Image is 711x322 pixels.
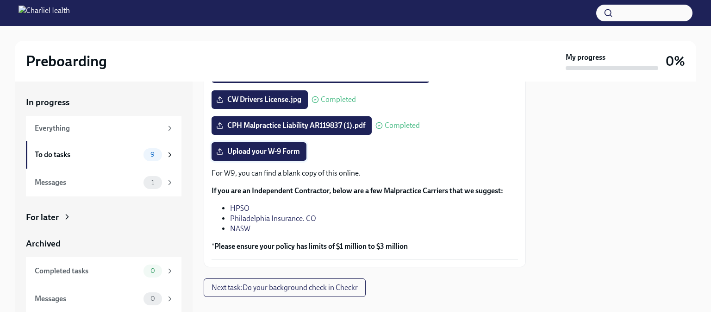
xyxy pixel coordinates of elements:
[218,121,365,130] span: CPH Malpractice Liability AR119837 (1).pdf
[26,238,181,250] a: Archived
[212,90,308,109] label: CW Drivers License.jpg
[19,6,70,20] img: CharlieHealth
[212,116,372,135] label: CPH Malpractice Liability AR119837 (1).pdf
[212,168,518,178] p: For W9, you can find a blank copy of this online.
[566,52,605,63] strong: My progress
[145,295,161,302] span: 0
[145,267,161,274] span: 0
[26,211,59,223] div: For later
[26,211,181,223] a: For later
[214,242,408,251] strong: Please ensure your policy has limits of $1 million to $3 million
[146,179,160,186] span: 1
[218,147,300,156] span: Upload your W-9 Form
[212,142,306,161] label: Upload your W-9 Form
[35,150,140,160] div: To do tasks
[35,123,162,133] div: Everything
[35,294,140,304] div: Messages
[145,151,160,158] span: 9
[212,283,358,292] span: Next task : Do your background check in Checkr
[385,122,420,129] span: Completed
[230,224,250,233] a: NASW
[26,96,181,108] a: In progress
[26,257,181,285] a: Completed tasks0
[26,52,107,70] h2: Preboarding
[35,177,140,188] div: Messages
[26,141,181,169] a: To do tasks9
[26,169,181,196] a: Messages1
[230,214,316,223] a: Philadelphia Insurance. CO
[204,278,366,297] button: Next task:Do your background check in Checkr
[666,53,685,69] h3: 0%
[35,266,140,276] div: Completed tasks
[321,96,356,103] span: Completed
[230,204,249,213] a: HPSO
[26,116,181,141] a: Everything
[212,186,503,195] strong: If you are an Independent Contractor, below are a few Malpractice Carriers that we suggest:
[26,285,181,313] a: Messages0
[218,95,301,104] span: CW Drivers License.jpg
